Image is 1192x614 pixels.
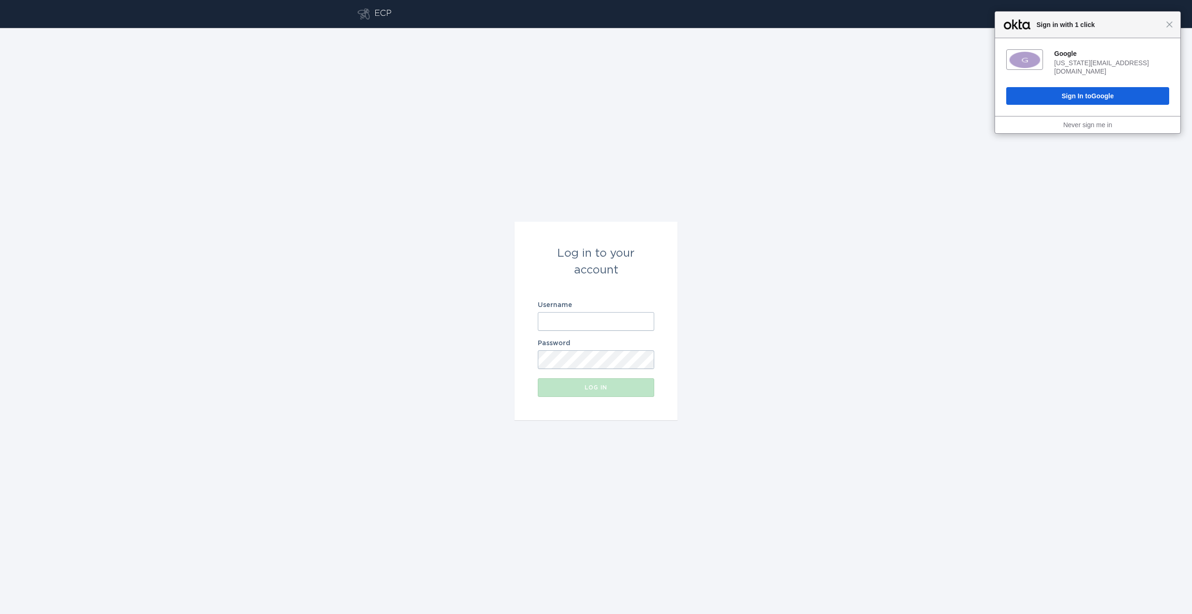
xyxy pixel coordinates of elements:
[538,340,654,347] label: Password
[1063,121,1112,129] a: Never sign me in
[1054,59,1169,75] div: [US_STATE][EMAIL_ADDRESS][DOMAIN_NAME]
[1009,52,1040,68] img: fs01m767trxSWvOPx0h8
[538,302,654,308] label: Username
[358,8,370,20] button: Go to dashboard
[1006,87,1169,105] button: Sign In toGoogle
[374,8,392,20] div: ECP
[538,245,654,279] div: Log in to your account
[1166,21,1173,28] span: Close
[542,385,650,390] div: Log in
[538,378,654,397] button: Log in
[1032,19,1166,30] span: Sign in with 1 click
[1054,49,1169,58] div: Google
[1091,92,1114,100] span: Google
